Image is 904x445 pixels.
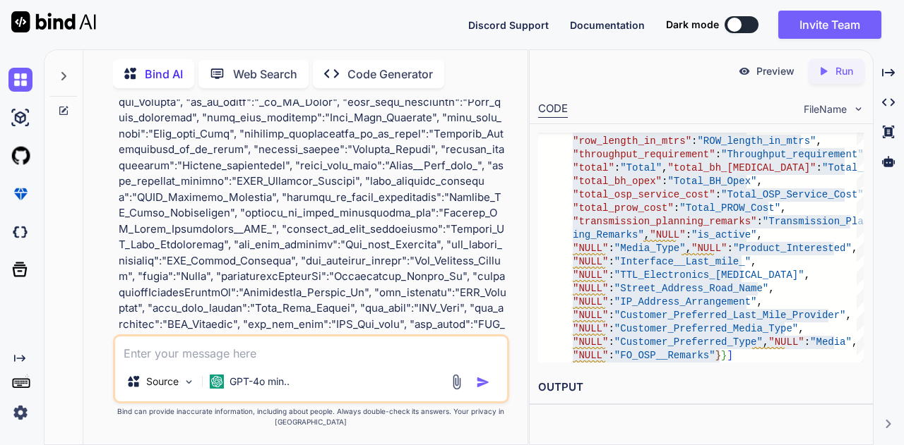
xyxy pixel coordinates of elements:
span: "Media_Type" [614,243,686,254]
img: chevron down [852,103,864,115]
button: Documentation [570,18,645,32]
img: premium [8,182,32,206]
span: "NULL" [769,336,804,348]
span: , [864,189,869,200]
span: , [799,323,804,334]
span: : [804,336,810,348]
span: "total" [573,162,614,173]
span: : [757,216,763,227]
span: : [662,176,667,187]
span: , [816,135,822,147]
span: "Product_Interested" [733,243,852,254]
img: attachment [448,374,465,390]
button: Invite Team [778,11,881,39]
span: "Total" [621,162,662,173]
span: , [686,243,691,254]
span: "NULL" [650,229,686,240]
img: GPT-4o mini [210,374,224,389]
img: icon [476,375,490,389]
span: "NULL" [573,243,608,254]
p: Bind can provide inaccurate information, including about people. Always double-check its answers.... [113,406,510,427]
span: "NULL" [573,269,608,281]
span: : [609,243,614,254]
span: "Interface__Last_mile_" [614,256,751,267]
span: } [721,350,727,361]
span: , [846,310,852,321]
span: "Total_OSP_Service_Cost" [721,189,864,200]
span: , [757,296,763,307]
span: "Transmission_Plann [763,216,876,227]
span: Discord Support [468,19,549,31]
span: : [609,296,614,307]
span: "NULL" [573,296,608,307]
span: "Street_Address_Road_Name" [614,283,768,294]
span: , [757,176,763,187]
span: : [674,202,679,214]
span: "Customer_Preferred_Type" [614,336,763,348]
span: "NULL" [573,283,608,294]
img: chat [8,68,32,92]
span: : [609,323,614,334]
span: : [614,162,620,173]
span: "transmission_planning_remarks" [573,216,756,227]
span: "ROW_length_in_mtrs" [698,135,816,147]
span: "NULL" [573,323,608,334]
img: githubLight [8,144,32,168]
span: , [852,336,857,348]
h2: OUTPUT [530,371,872,404]
span: , [757,229,763,240]
span: Dark mode [666,18,719,32]
span: "total_bh_[MEDICAL_DATA]" [668,162,816,173]
span: "is_active" [691,229,756,240]
span: "Customer_Preferred_Media_Type" [614,323,798,334]
span: "IP_Address_Arrangement" [614,296,757,307]
p: Bind AI [145,66,183,83]
span: , [644,229,650,240]
img: Bind AI [11,11,96,32]
span: "NULL" [573,336,608,348]
span: "row_length_in_mtrs" [573,135,691,147]
p: Source [146,374,179,389]
span: "Customer_Preferred_Last_Mile_Provider" [614,310,846,321]
span: "TTL_Electronics_[MEDICAL_DATA]" [614,269,804,281]
span: : [609,283,614,294]
span: "NULL" [573,350,608,361]
span: : [727,243,733,254]
span: "NULL" [573,256,608,267]
span: , [751,256,756,267]
span: "NULL" [691,243,727,254]
span: : [609,269,614,281]
span: "Total_BH_Opex" [668,176,757,187]
img: Pick Models [183,376,195,388]
button: Discord Support [468,18,549,32]
div: CODE [538,101,568,118]
span: ] [727,350,733,361]
img: settings [8,401,32,425]
span: , [763,336,768,348]
span: "total_prow_cost" [573,202,674,214]
p: Preview [756,64,795,78]
span: "Media" [811,336,852,348]
span: : [609,256,614,267]
span: "Total_PROW_Cost" [680,202,781,214]
span: : [686,229,691,240]
span: "total_bh_opex" [573,176,662,187]
span: "total_osp_service_cost" [573,189,715,200]
span: , [769,283,775,294]
span: : [691,135,697,147]
span: : [816,162,822,173]
span: : [609,310,614,321]
p: Code Generator [347,66,433,83]
span: ing_Remarks" [573,229,644,240]
span: , [780,202,786,214]
span: FileName [804,102,847,116]
span: , [662,162,667,173]
span: , [864,149,869,160]
p: Run [835,64,853,78]
img: ai-studio [8,106,32,130]
span: "Throughput_requirement" [721,149,864,160]
span: } [715,350,721,361]
span: , [804,269,810,281]
span: "throughput_requirement" [573,149,715,160]
span: : [609,350,614,361]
